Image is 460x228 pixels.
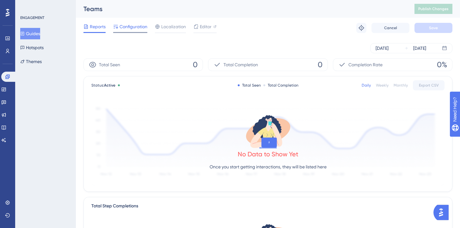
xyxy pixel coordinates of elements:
[20,42,44,53] button: Hotspots
[362,83,371,88] div: Daily
[91,202,138,210] div: Total Step Completions
[83,4,399,13] div: Teams
[193,60,198,70] span: 0
[413,44,426,52] div: [DATE]
[414,23,452,33] button: Save
[437,60,447,70] span: 0%
[418,6,449,11] span: Publish Changes
[120,23,147,30] span: Configuration
[376,44,389,52] div: [DATE]
[104,83,115,88] span: Active
[394,83,408,88] div: Monthly
[20,15,44,20] div: ENGAGEMENT
[210,163,327,171] p: Once you start getting interactions, they will be listed here
[224,61,258,68] span: Total Completion
[200,23,212,30] span: Editor
[376,83,389,88] div: Weekly
[348,61,383,68] span: Completion Rate
[384,25,397,30] span: Cancel
[419,83,439,88] span: Export CSV
[371,23,409,33] button: Cancel
[20,28,40,39] button: Guides
[90,23,106,30] span: Reports
[263,83,298,88] div: Total Completion
[15,2,40,9] span: Need Help?
[99,61,120,68] span: Total Seen
[433,203,452,222] iframe: UserGuiding AI Assistant Launcher
[238,83,261,88] div: Total Seen
[91,83,115,88] span: Status:
[20,56,42,67] button: Themes
[413,80,445,90] button: Export CSV
[429,25,438,30] span: Save
[414,4,452,14] button: Publish Changes
[318,60,322,70] span: 0
[161,23,186,30] span: Localization
[238,150,298,159] div: No Data to Show Yet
